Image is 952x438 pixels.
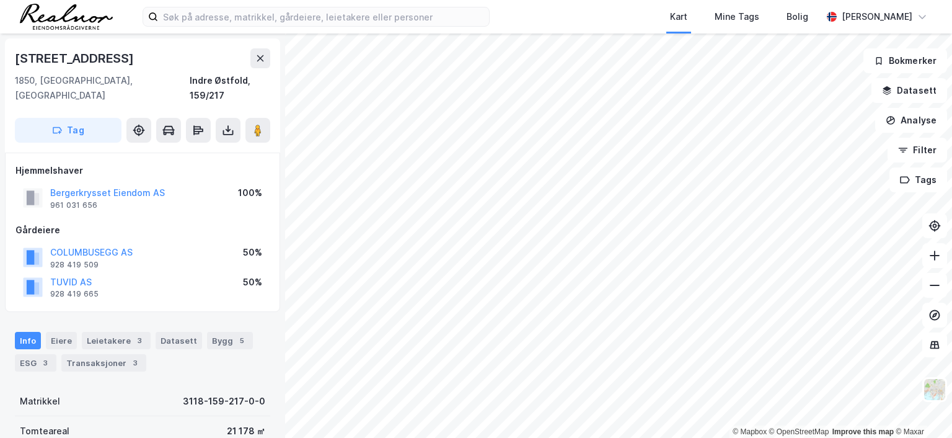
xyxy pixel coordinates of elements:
div: 3 [133,334,146,347]
div: Leietakere [82,332,151,349]
button: Bokmerker [863,48,947,73]
div: ESG [15,354,56,372]
button: Tag [15,118,121,143]
div: Hjemmelshaver [15,163,270,178]
input: Søk på adresse, matrikkel, gårdeiere, leietakere eller personer [158,7,489,26]
a: Improve this map [832,427,894,436]
button: Analyse [875,108,947,133]
button: Filter [888,138,947,163]
div: [STREET_ADDRESS] [15,48,136,68]
button: Datasett [871,78,947,103]
div: 100% [238,185,262,200]
div: 3 [129,357,141,369]
div: Eiere [46,332,77,349]
div: 3118-159-217-0-0 [183,394,265,409]
div: 3 [39,357,51,369]
div: 5 [236,334,248,347]
div: Datasett [156,332,202,349]
div: Kontrollprogram for chat [890,378,952,438]
div: Transaksjoner [61,354,146,372]
div: Bolig [787,9,808,24]
a: OpenStreetMap [769,427,829,436]
iframe: Chat Widget [890,378,952,438]
div: Matrikkel [20,394,60,409]
div: Info [15,332,41,349]
button: Tags [889,168,947,192]
div: 50% [243,275,262,290]
div: Kart [670,9,687,24]
a: Mapbox [733,427,767,436]
div: 928 419 665 [50,289,99,299]
div: Indre Østfold, 159/217 [190,73,270,103]
div: Mine Tags [715,9,759,24]
div: [PERSON_NAME] [842,9,912,24]
img: realnor-logo.934646d98de889bb5806.png [20,4,113,30]
img: Z [923,378,946,401]
div: 1850, [GEOGRAPHIC_DATA], [GEOGRAPHIC_DATA] [15,73,190,103]
div: Bygg [207,332,253,349]
div: 928 419 509 [50,260,99,270]
div: 50% [243,245,262,260]
div: 961 031 656 [50,200,97,210]
div: Gårdeiere [15,223,270,238]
